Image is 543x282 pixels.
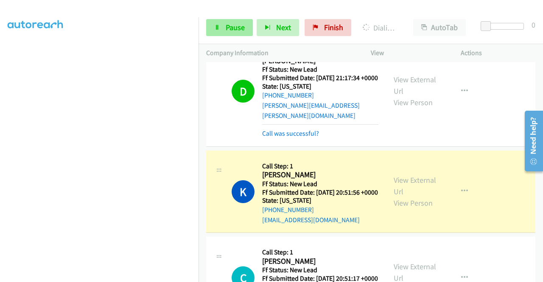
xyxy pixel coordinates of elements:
[232,180,255,203] h1: K
[226,22,245,32] span: Pause
[262,266,378,274] h5: Ff Status: New Lead
[394,75,436,96] a: View External Url
[305,19,351,36] a: Finish
[276,22,291,32] span: Next
[394,98,433,107] a: View Person
[262,206,314,214] a: [PHONE_NUMBER]
[413,19,466,36] button: AutoTab
[262,170,378,180] h2: [PERSON_NAME]
[262,180,378,188] h5: Ff Status: New Lead
[461,48,535,58] p: Actions
[262,65,378,74] h5: Ff Status: New Lead
[532,19,535,31] div: 0
[394,175,436,196] a: View External Url
[232,80,255,103] h1: D
[262,101,360,120] a: [PERSON_NAME][EMAIL_ADDRESS][PERSON_NAME][DOMAIN_NAME]
[262,248,378,257] h5: Call Step: 1
[262,91,314,99] a: [PHONE_NUMBER]
[324,22,343,32] span: Finish
[262,257,378,266] h2: [PERSON_NAME]
[262,216,360,224] a: [EMAIL_ADDRESS][DOMAIN_NAME]
[262,196,378,205] h5: State: [US_STATE]
[394,198,433,208] a: View Person
[262,74,378,82] h5: Ff Submitted Date: [DATE] 21:17:34 +0000
[262,162,378,170] h5: Call Step: 1
[262,82,378,91] h5: State: [US_STATE]
[519,107,543,175] iframe: Resource Center
[257,19,299,36] button: Next
[206,19,253,36] a: Pause
[206,48,355,58] p: Company Information
[262,188,378,197] h5: Ff Submitted Date: [DATE] 20:51:56 +0000
[485,23,524,30] div: Delay between calls (in seconds)
[363,22,398,34] p: Dialing [PERSON_NAME]
[371,48,445,58] p: View
[262,129,319,137] a: Call was successful?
